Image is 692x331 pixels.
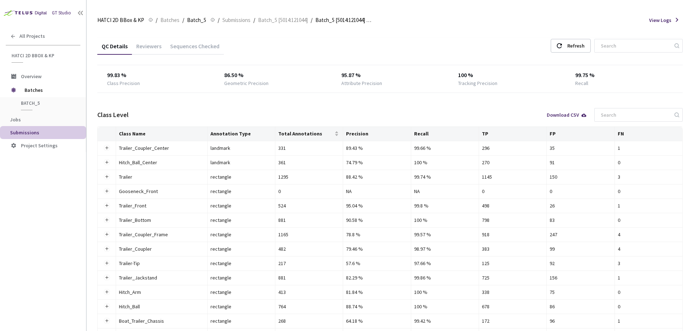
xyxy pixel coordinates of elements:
[10,116,21,123] span: Jobs
[119,317,198,325] div: Boat_Trailer_Chassis
[278,202,340,210] div: 524
[411,127,479,141] th: Recall
[210,216,272,224] div: rectangle
[119,216,198,224] div: Trailer_Bottom
[119,288,198,296] div: Hitch_Arm
[414,202,476,210] div: 99.8 %
[210,158,272,166] div: landmark
[482,202,544,210] div: 498
[346,158,408,166] div: 74.79 %
[257,16,309,24] a: Batch_5 [5014:121044]
[210,173,272,181] div: rectangle
[575,71,673,80] div: 99.75 %
[218,16,219,24] li: /
[224,80,269,87] div: Geometric Precision
[21,100,74,106] span: Batch_5
[550,245,611,253] div: 99
[97,110,129,120] div: Class Level
[482,245,544,253] div: 383
[25,83,74,97] span: Batches
[618,187,679,195] div: 0
[341,71,439,80] div: 95.87 %
[278,231,340,238] div: 1165
[618,274,679,282] div: 1
[346,303,408,310] div: 88.74 %
[119,187,198,195] div: Gooseneck_Front
[458,71,556,80] div: 100 %
[346,173,408,181] div: 88.42 %
[278,274,340,282] div: 881
[341,80,382,87] div: Attribute Precision
[550,303,611,310] div: 86
[482,216,544,224] div: 798
[550,187,611,195] div: 0
[278,158,340,166] div: 361
[618,303,679,310] div: 0
[160,16,179,24] span: Batches
[414,231,476,238] div: 99.57 %
[414,317,476,325] div: 99.42 %
[550,231,611,238] div: 247
[253,16,255,24] li: /
[104,160,110,165] button: Expand row
[258,16,308,24] span: Batch_5 [5014:121044]
[458,80,497,87] div: Tracking Precision
[52,10,71,17] div: GT Studio
[547,127,615,141] th: FP
[346,231,408,238] div: 78.8 %
[278,303,340,310] div: 764
[575,80,588,87] div: Recall
[346,288,408,296] div: 81.84 %
[278,259,340,267] div: 217
[187,16,206,24] span: Batch_5
[618,158,679,166] div: 0
[618,245,679,253] div: 4
[618,144,679,152] div: 1
[550,288,611,296] div: 75
[414,144,476,152] div: 99.66 %
[210,303,272,310] div: rectangle
[104,145,110,151] button: Expand row
[618,202,679,210] div: 1
[618,259,679,267] div: 3
[278,245,340,253] div: 482
[567,39,585,52] div: Refresh
[210,317,272,325] div: rectangle
[550,317,611,325] div: 96
[104,203,110,209] button: Expand row
[278,187,340,195] div: 0
[482,144,544,152] div: 296
[119,144,198,152] div: Trailer_Coupler_Center
[104,246,110,252] button: Expand row
[104,174,110,180] button: Expand row
[159,16,181,24] a: Batches
[119,173,198,181] div: Trailer
[21,142,58,149] span: Project Settings
[119,231,198,238] div: Trailer_Coupler_Frame
[119,259,198,267] div: Trailer-Tip
[119,274,198,282] div: Trailer_Jackstand
[618,288,679,296] div: 0
[550,158,611,166] div: 91
[618,231,679,238] div: 4
[311,16,312,24] li: /
[618,173,679,181] div: 3
[278,144,340,152] div: 331
[414,216,476,224] div: 100 %
[21,73,41,80] span: Overview
[119,202,198,210] div: Trailer_Front
[550,144,611,152] div: 35
[550,274,611,282] div: 156
[210,231,272,238] div: rectangle
[346,274,408,282] div: 82.29 %
[208,127,275,141] th: Annotation Type
[156,16,158,24] li: /
[182,16,184,24] li: /
[550,216,611,224] div: 83
[315,16,374,24] span: Batch_5 [5014:121044] QC - [DATE]
[479,127,547,141] th: TP
[210,259,272,267] div: rectangle
[550,259,611,267] div: 92
[550,202,611,210] div: 26
[107,71,205,80] div: 99.83 %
